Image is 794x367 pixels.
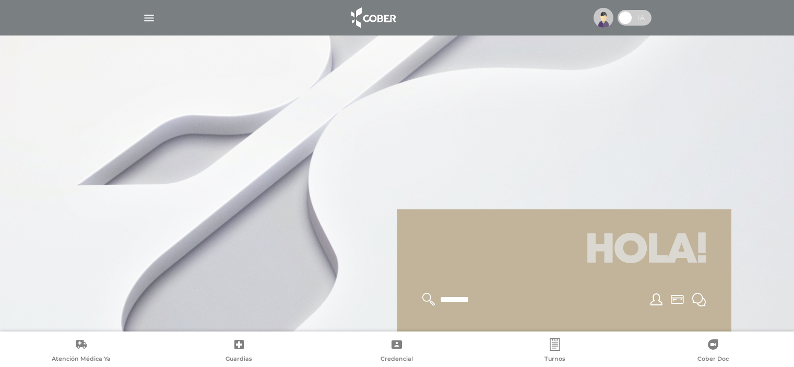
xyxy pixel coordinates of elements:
[160,338,318,365] a: Guardias
[476,338,634,365] a: Turnos
[544,355,565,364] span: Turnos
[381,355,413,364] span: Credencial
[697,355,729,364] span: Cober Doc
[345,5,400,30] img: logo_cober_home-white.png
[52,355,111,364] span: Atención Médica Ya
[634,338,792,365] a: Cober Doc
[318,338,476,365] a: Credencial
[226,355,252,364] span: Guardias
[143,11,156,25] img: Cober_menu-lines-white.svg
[2,338,160,365] a: Atención Médica Ya
[594,8,613,28] img: profile-placeholder.svg
[410,222,719,280] h1: Hola!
